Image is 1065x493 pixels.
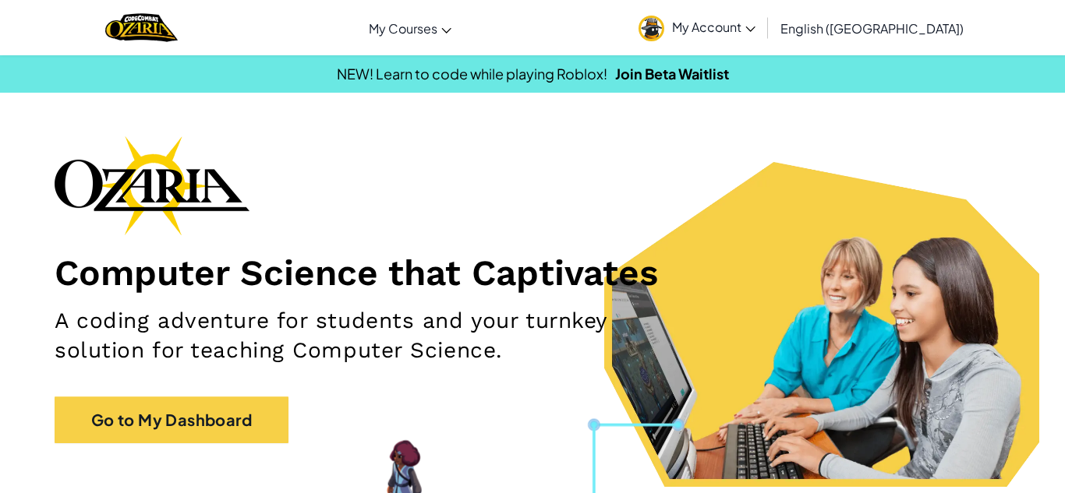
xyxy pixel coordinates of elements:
[55,396,288,443] a: Go to My Dashboard
[105,12,178,44] img: Home
[55,306,695,365] h2: A coding adventure for students and your turnkey solution for teaching Computer Science.
[615,65,729,83] a: Join Beta Waitlist
[105,12,178,44] a: Ozaria by CodeCombat logo
[639,16,664,41] img: avatar
[780,20,964,37] span: English ([GEOGRAPHIC_DATA])
[773,7,971,49] a: English ([GEOGRAPHIC_DATA])
[631,3,763,52] a: My Account
[55,251,1010,294] h1: Computer Science that Captivates
[361,7,459,49] a: My Courses
[369,20,437,37] span: My Courses
[337,65,607,83] span: NEW! Learn to code while playing Roblox!
[672,19,755,35] span: My Account
[55,136,249,235] img: Ozaria branding logo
